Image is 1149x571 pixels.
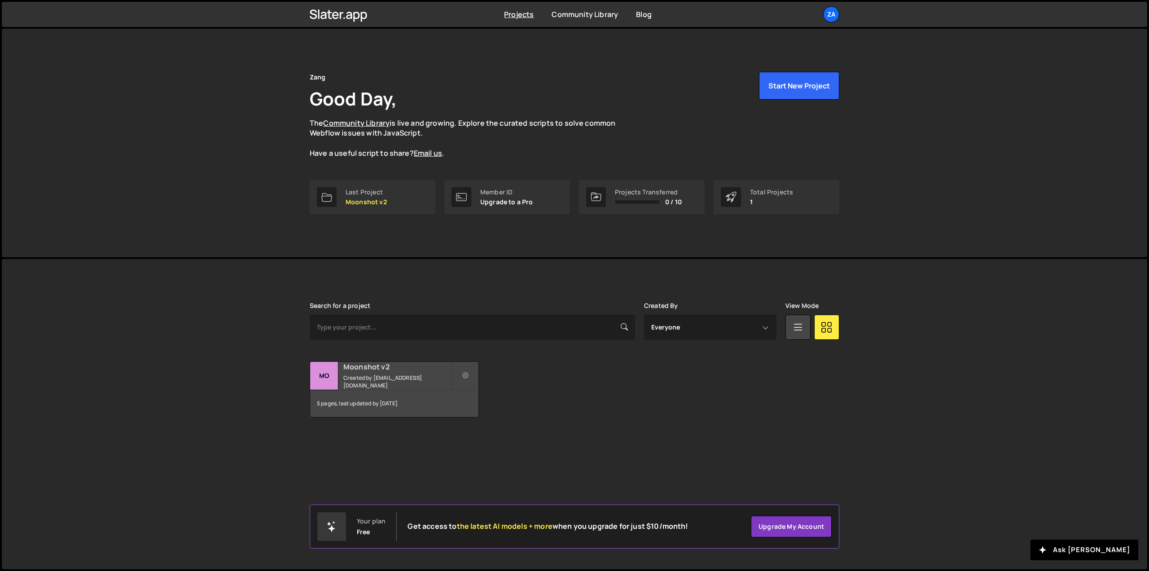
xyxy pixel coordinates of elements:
label: View Mode [785,302,819,309]
span: 0 / 10 [665,198,682,206]
button: Start New Project [759,72,839,100]
a: Upgrade my account [751,516,832,537]
label: Created By [644,302,678,309]
h2: Get access to when you upgrade for just $10/month! [408,522,688,531]
a: Last Project Moonshot v2 [310,180,435,214]
div: Total Projects [750,189,793,196]
div: Last Project [346,189,387,196]
input: Type your project... [310,315,635,340]
a: Community Library [323,118,390,128]
small: Created by [EMAIL_ADDRESS][DOMAIN_NAME] [343,374,452,389]
span: the latest AI models + more [457,521,553,531]
div: Your plan [357,518,386,525]
h1: Good Day, [310,86,397,111]
a: Projects [504,9,534,19]
a: Community Library [552,9,618,19]
div: Member ID [480,189,533,196]
div: Mo [310,362,338,390]
div: Zang [310,72,326,83]
p: Upgrade to a Pro [480,198,533,206]
a: Mo Moonshot v2 Created by [EMAIL_ADDRESS][DOMAIN_NAME] 5 pages, last updated by [DATE] [310,361,479,417]
a: Email us [414,148,442,158]
a: Za [823,6,839,22]
label: Search for a project [310,302,370,309]
div: Projects Transferred [615,189,682,196]
p: Moonshot v2 [346,198,387,206]
a: Blog [636,9,652,19]
p: 1 [750,198,793,206]
button: Ask [PERSON_NAME] [1031,540,1138,560]
p: The is live and growing. Explore the curated scripts to solve common Webflow issues with JavaScri... [310,118,633,158]
h2: Moonshot v2 [343,362,452,372]
div: Free [357,528,370,536]
div: 5 pages, last updated by [DATE] [310,390,478,417]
